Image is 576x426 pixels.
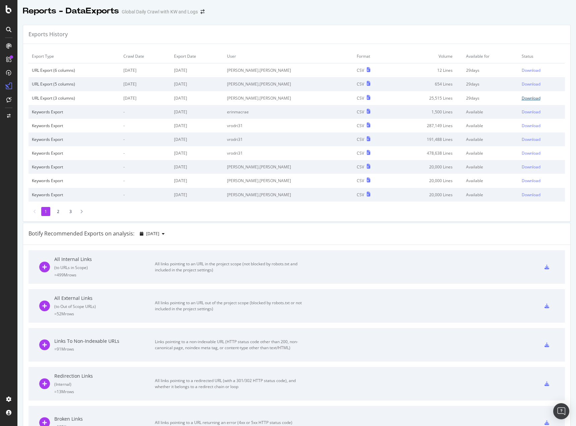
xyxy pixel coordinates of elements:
[357,109,364,115] div: CSV
[54,256,155,263] div: All Internal Links
[32,95,117,101] div: URL Export (3 columns)
[28,49,120,63] td: Export Type
[155,420,306,426] div: All links pointing to a URL returning an error (4xx or 5xx HTTP status code)
[54,311,155,317] div: = 52M rows
[41,207,50,216] li: 1
[120,160,170,174] td: -
[32,164,117,170] div: Keywords Export
[32,123,117,128] div: Keywords Export
[522,109,562,115] a: Download
[120,49,170,63] td: Crawl Date
[522,150,540,156] div: Download
[171,49,224,63] td: Export Date
[466,123,515,128] div: Available
[391,188,463,202] td: 20,000 Lines
[122,8,198,15] div: Global Daily Crawl with KW and Logs
[463,91,518,105] td: 29 days
[171,91,224,105] td: [DATE]
[522,123,562,128] a: Download
[171,174,224,188] td: [DATE]
[120,174,170,188] td: -
[544,342,549,347] div: csv-export
[54,207,63,216] li: 2
[28,230,134,237] div: Botify Recommended Exports on analysis:
[463,49,518,63] td: Available for
[522,192,562,198] a: Download
[224,105,353,119] td: erinmacrae
[522,95,562,101] a: Download
[522,164,562,170] a: Download
[120,188,170,202] td: -
[120,119,170,132] td: -
[224,160,353,174] td: [PERSON_NAME].[PERSON_NAME]
[32,150,117,156] div: Keywords Export
[120,146,170,160] td: -
[171,188,224,202] td: [DATE]
[391,119,463,132] td: 287,149 Lines
[171,132,224,146] td: [DATE]
[391,105,463,119] td: 1,500 Lines
[120,63,170,77] td: [DATE]
[544,420,549,425] div: csv-export
[357,67,364,73] div: CSV
[463,77,518,91] td: 29 days
[23,5,119,17] div: Reports - DataExports
[32,81,117,87] div: URL Export (5 columns)
[466,137,515,142] div: Available
[155,300,306,312] div: All links pointing to an URL out of the project scope (blocked by robots.txt or not included in t...
[522,192,540,198] div: Download
[54,389,155,394] div: = 13M rows
[391,77,463,91] td: 654 Lines
[544,304,549,308] div: csv-export
[54,272,155,278] div: = 499M rows
[553,403,569,419] div: Open Intercom Messenger
[224,188,353,202] td: [PERSON_NAME].[PERSON_NAME]
[171,160,224,174] td: [DATE]
[522,95,540,101] div: Download
[544,265,549,269] div: csv-export
[120,132,170,146] td: -
[522,150,562,156] a: Download
[120,77,170,91] td: [DATE]
[391,63,463,77] td: 12 Lines
[120,105,170,119] td: -
[32,192,117,198] div: Keywords Export
[54,416,155,422] div: Broken Links
[224,63,353,77] td: [PERSON_NAME].[PERSON_NAME]
[466,178,515,183] div: Available
[522,81,562,87] a: Download
[54,373,155,379] div: Redirection Links
[522,164,540,170] div: Download
[357,137,364,142] div: CSV
[466,164,515,170] div: Available
[357,150,364,156] div: CSV
[522,137,540,142] div: Download
[522,123,540,128] div: Download
[522,109,540,115] div: Download
[155,339,306,351] div: Links pointing to a non-indexable URL (HTTP status code other than 200, non-canonical page, noind...
[54,295,155,302] div: All External Links
[224,77,353,91] td: [PERSON_NAME].[PERSON_NAME]
[120,91,170,105] td: [DATE]
[224,91,353,105] td: [PERSON_NAME].[PERSON_NAME]
[522,67,562,73] a: Download
[391,174,463,188] td: 20,000 Lines
[224,132,353,146] td: vrodri31
[544,381,549,386] div: csv-export
[146,231,159,236] span: 2025 Sep. 1st
[66,207,75,216] li: 3
[32,109,117,115] div: Keywords Export
[357,164,364,170] div: CSV
[224,49,353,63] td: User
[391,91,463,105] td: 25,515 Lines
[357,192,364,198] div: CSV
[391,132,463,146] td: 191,488 Lines
[171,105,224,119] td: [DATE]
[54,381,155,387] div: ( Internal )
[32,137,117,142] div: Keywords Export
[466,192,515,198] div: Available
[391,49,463,63] td: Volume
[463,63,518,77] td: 29 days
[522,81,540,87] div: Download
[357,81,364,87] div: CSV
